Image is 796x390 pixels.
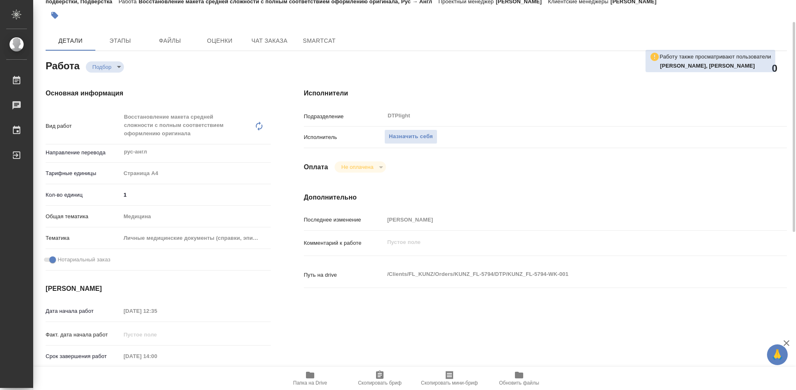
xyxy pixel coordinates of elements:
[384,129,437,144] button: Назначить себя
[660,62,771,70] p: Ямковенко Вера, Архипова Екатерина
[121,189,271,201] input: ✎ Введи что-нибудь
[46,6,64,24] button: Добавить тэг
[304,162,328,172] h4: Оплата
[58,256,110,264] span: Нотариальный заказ
[121,329,193,341] input: Пустое поле
[484,367,554,390] button: Обновить файлы
[86,61,124,73] div: Подбор
[415,367,484,390] button: Скопировать мини-бриф
[46,88,271,98] h4: Основная информация
[51,36,90,46] span: Детали
[304,88,787,98] h4: Исполнители
[304,193,787,202] h4: Дополнительно
[304,112,384,121] p: Подразделение
[304,216,384,224] p: Последнее изменение
[304,133,384,141] p: Исполнитель
[660,53,771,61] p: Работу также просматривают пользователи
[770,346,784,363] span: 🙏
[90,63,114,71] button: Подбор
[46,234,121,242] p: Тематика
[339,163,376,171] button: Не оплачена
[46,212,121,221] p: Общая тематика
[46,331,121,339] p: Факт. дата начала работ
[46,284,271,294] h4: [PERSON_NAME]
[46,307,121,315] p: Дата начала работ
[299,36,339,46] span: SmartCat
[335,161,386,173] div: Подбор
[358,380,401,386] span: Скопировать бриф
[389,132,433,141] span: Назначить себя
[421,380,478,386] span: Скопировать мини-бриф
[384,214,747,226] input: Пустое поле
[46,122,121,130] p: Вид работ
[200,36,240,46] span: Оценки
[304,271,384,279] p: Путь на drive
[250,36,289,46] span: Чат заказа
[46,58,80,73] h2: Работа
[499,380,539,386] span: Обновить файлы
[275,367,345,390] button: Папка на Drive
[46,191,121,199] p: Кол-во единиц
[293,380,327,386] span: Папка на Drive
[46,169,121,178] p: Тарифные единицы
[121,210,271,224] div: Медицина
[100,36,140,46] span: Этапы
[150,36,190,46] span: Файлы
[660,63,755,69] b: [PERSON_NAME], [PERSON_NAME]
[767,344,788,365] button: 🙏
[46,149,121,157] p: Направление перевода
[121,231,271,245] div: Личные медицинские документы (справки, эпикризы)
[345,367,415,390] button: Скопировать бриф
[121,305,193,317] input: Пустое поле
[384,267,747,281] textarea: /Clients/FL_KUNZ/Orders/KUNZ_FL-5794/DTP/KUNZ_FL-5794-WK-001
[304,239,384,247] p: Комментарий к работе
[46,352,121,361] p: Срок завершения работ
[121,166,271,180] div: Страница А4
[121,350,193,362] input: Пустое поле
